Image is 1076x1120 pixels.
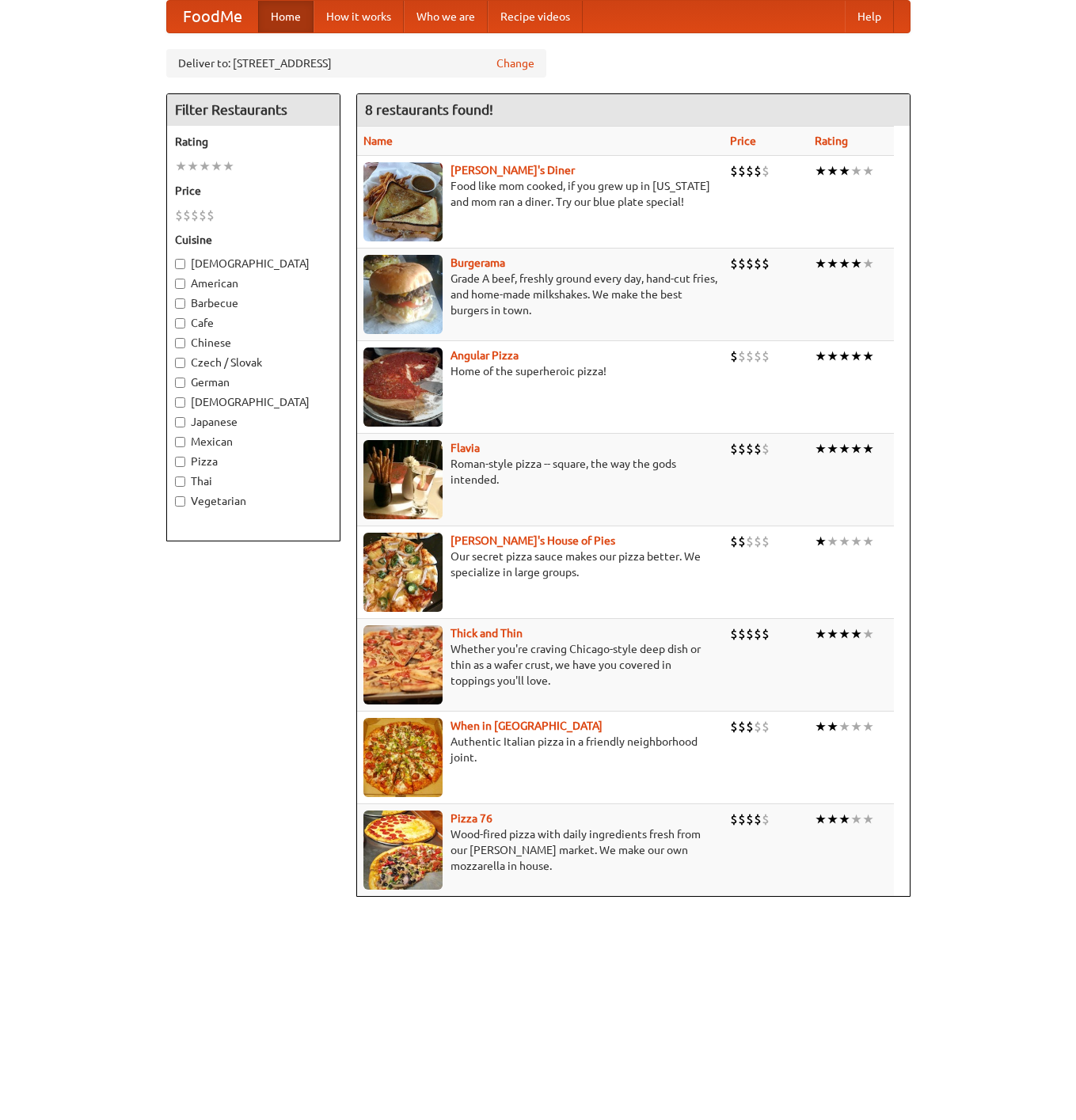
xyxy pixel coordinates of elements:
[862,162,874,180] li: ★
[838,347,850,365] li: ★
[175,338,185,348] input: Chinese
[838,625,850,643] li: ★
[815,625,827,643] li: ★
[845,1,894,32] a: Help
[363,826,718,874] p: Wood-fired pizza with daily ingredients fresh from our [PERSON_NAME] market. We make our own mozz...
[175,275,332,291] label: American
[175,256,332,271] label: [DEMOGRAPHIC_DATA]
[862,440,874,457] li: ★
[167,1,258,32] a: FoodMe
[175,378,185,388] input: German
[746,718,754,735] li: $
[815,347,827,365] li: ★
[175,397,185,408] input: [DEMOGRAPHIC_DATA]
[451,627,523,640] b: Thick and Thin
[730,440,738,457] li: $
[730,533,738,550] li: $
[451,256,505,269] b: Burgerama
[175,207,183,224] li: $
[754,625,762,643] li: $
[363,135,393,147] a: Name
[838,162,850,180] li: ★
[451,812,492,825] b: Pizza 76
[175,295,332,311] label: Barbecue
[175,417,185,427] input: Japanese
[488,1,583,32] a: Recipe videos
[496,55,534,71] a: Change
[754,440,762,457] li: $
[363,734,718,765] p: Authentic Italian pizza in a friendly neighborhood joint.
[754,255,762,272] li: $
[404,1,488,32] a: Who we are
[314,1,404,32] a: How it works
[363,363,718,379] p: Home of the superheroic pizza!
[451,164,575,177] a: [PERSON_NAME]'s Diner
[827,440,838,457] li: ★
[754,162,762,180] li: $
[183,207,191,224] li: $
[175,473,332,489] label: Thai
[175,454,332,469] label: Pizza
[451,349,519,362] b: Angular Pizza
[175,355,332,370] label: Czech / Slovak
[762,347,770,365] li: $
[838,440,850,457] li: ★
[746,533,754,550] li: $
[175,437,185,447] input: Mexican
[207,207,215,224] li: $
[746,811,754,828] li: $
[175,318,185,328] input: Cafe
[815,135,848,147] a: Rating
[363,641,718,689] p: Whether you're craving Chicago-style deep dish or thin as a wafer crust, we have you covered in t...
[815,533,827,550] li: ★
[166,49,546,78] div: Deliver to: [STREET_ADDRESS]
[738,347,746,365] li: $
[363,271,718,318] p: Grade A beef, freshly ground every day, hand-cut fries, and home-made milkshakes. We make the bes...
[363,255,443,334] img: burgerama.jpg
[451,442,480,454] a: Flavia
[827,533,838,550] li: ★
[827,162,838,180] li: ★
[175,434,332,450] label: Mexican
[730,135,756,147] a: Price
[738,718,746,735] li: $
[850,162,862,180] li: ★
[175,158,187,175] li: ★
[850,718,862,735] li: ★
[762,811,770,828] li: $
[862,718,874,735] li: ★
[191,207,199,224] li: $
[815,440,827,457] li: ★
[730,347,738,365] li: $
[199,207,207,224] li: $
[827,255,838,272] li: ★
[738,255,746,272] li: $
[762,625,770,643] li: $
[762,162,770,180] li: $
[365,102,493,117] ng-pluralize: 8 restaurants found!
[746,440,754,457] li: $
[175,358,185,368] input: Czech / Slovak
[222,158,234,175] li: ★
[363,533,443,612] img: luigis.jpg
[762,255,770,272] li: $
[815,162,827,180] li: ★
[738,162,746,180] li: $
[175,315,332,331] label: Cafe
[175,298,185,309] input: Barbecue
[211,158,222,175] li: ★
[815,718,827,735] li: ★
[451,534,615,547] a: [PERSON_NAME]'s House of Pies
[175,232,332,248] h5: Cuisine
[175,394,332,410] label: [DEMOGRAPHIC_DATA]
[850,625,862,643] li: ★
[363,440,443,519] img: flavia.jpg
[746,625,754,643] li: $
[838,811,850,828] li: ★
[175,493,332,509] label: Vegetarian
[175,279,185,289] input: American
[862,625,874,643] li: ★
